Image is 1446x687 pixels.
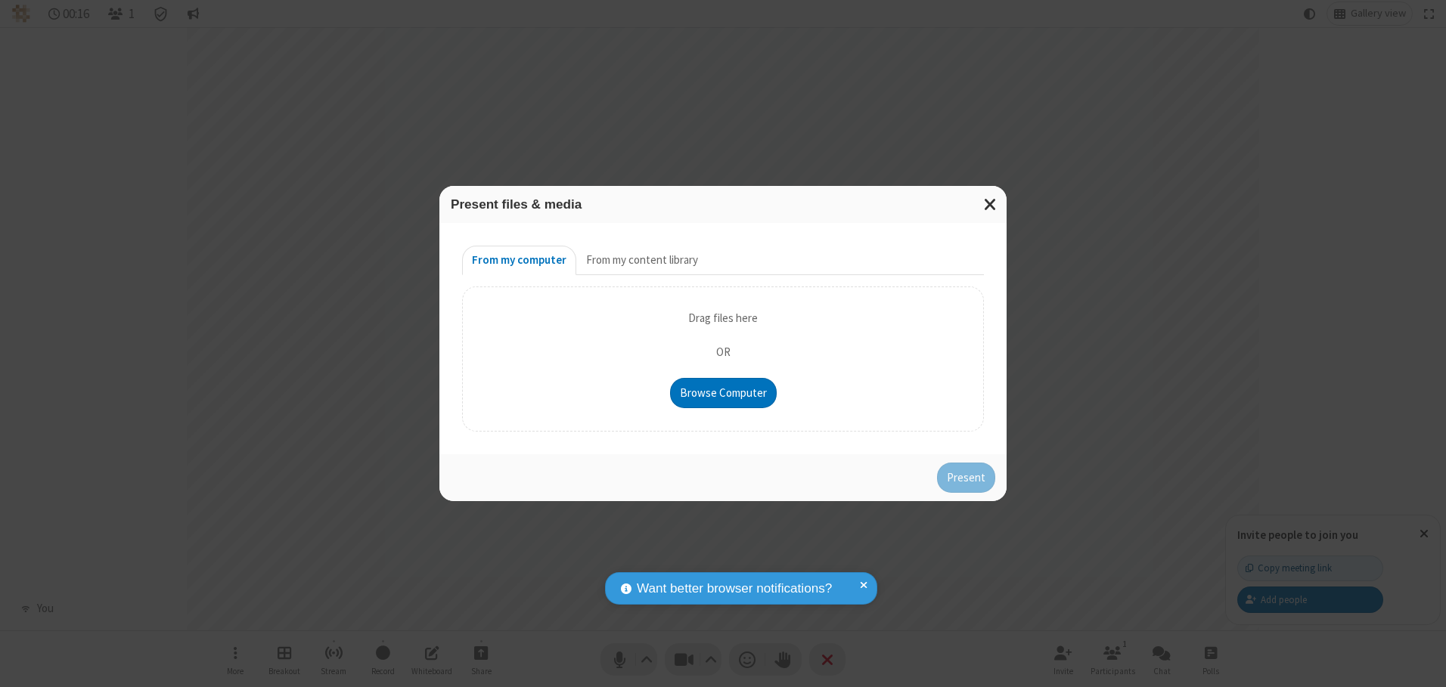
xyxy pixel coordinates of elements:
[637,579,832,599] span: Want better browser notifications?
[670,378,777,408] button: Browse Computer
[462,246,576,276] button: From my computer
[937,463,995,493] button: Present
[975,186,1007,223] button: Close modal
[462,286,984,432] div: Upload Background
[576,246,708,276] button: From my content library
[451,197,995,212] h3: Present files & media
